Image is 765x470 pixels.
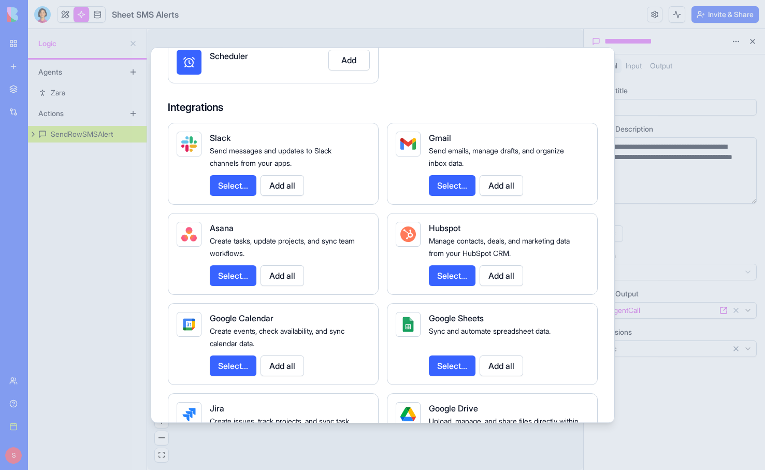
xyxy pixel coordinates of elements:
[210,223,234,233] span: Asana
[480,265,523,286] button: Add all
[429,223,460,233] span: Hubspot
[429,355,475,376] button: Select...
[210,326,344,348] span: Create events, check availability, and sync calendar data.
[210,51,248,61] span: Scheduler
[429,313,484,323] span: Google Sheets
[168,100,598,115] h4: Integrations
[210,175,256,196] button: Select...
[210,133,230,143] span: Slack
[261,265,304,286] button: Add all
[210,236,355,258] span: Create tasks, update projects, and sync team workflows.
[210,146,331,167] span: Send messages and updates to Slack channels from your apps.
[480,355,523,376] button: Add all
[429,236,570,258] span: Manage contacts, deals, and marketing data from your HubSpot CRM.
[210,403,224,414] span: Jira
[429,175,475,196] button: Select...
[261,175,304,196] button: Add all
[429,417,579,438] span: Upload, manage, and share files directly within your apps.
[429,326,551,335] span: Sync and automate spreadsheet data.
[210,355,256,376] button: Select...
[261,355,304,376] button: Add all
[210,417,349,438] span: Create issues, track projects, and sync task data automatically.
[429,146,564,167] span: Send emails, manage drafts, and organize inbox data.
[328,50,370,70] button: Add
[480,175,523,196] button: Add all
[429,133,451,143] span: Gmail
[210,265,256,286] button: Select...
[429,403,478,414] span: Google Drive
[210,313,273,323] span: Google Calendar
[429,265,475,286] button: Select...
